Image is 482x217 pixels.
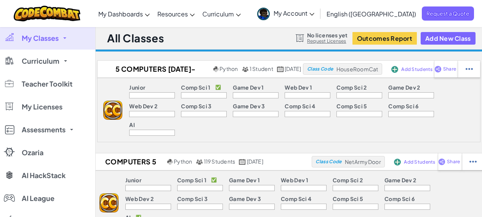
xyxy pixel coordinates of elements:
[307,38,347,44] a: Request Licenses
[233,103,265,109] p: Game Dev 3
[466,66,473,72] img: IconStudentEllipsis.svg
[98,63,211,75] h2: 5 Computers [DATE]-[DATE]
[129,122,135,128] p: AI
[219,65,238,72] span: Python
[333,177,363,183] p: Comp Sci 2
[199,3,245,24] a: Curriculum
[229,177,260,183] p: Game Dev 1
[22,103,62,110] span: My Licenses
[281,196,311,202] p: Comp Sci 4
[213,66,219,72] img: python.png
[129,84,145,90] p: Junior
[177,196,208,202] p: Comp Sci 3
[285,103,315,109] p: Comp Sci 4
[125,196,154,202] p: Web Dev 2
[394,159,401,166] img: IconAddStudents.svg
[22,58,59,64] span: Curriculum
[434,66,442,72] img: IconShare_Purple.svg
[98,63,303,75] a: 5 Computers [DATE]-[DATE] Python 1 Student [DATE]
[384,196,415,202] p: Comp Sci 6
[154,3,199,24] a: Resources
[99,193,118,212] img: logo
[336,84,367,90] p: Comp Sci 2
[285,84,312,90] p: Web Dev 1
[22,149,43,156] span: Ozaria
[177,177,207,183] p: Comp Sci 1
[233,84,264,90] p: Game Dev 1
[250,65,273,72] span: 1 Student
[384,177,416,183] p: Game Dev 2
[22,35,59,42] span: My Classes
[327,10,416,18] span: English ([GEOGRAPHIC_DATA])
[336,103,367,109] p: Comp Sci 5
[196,159,203,165] img: MultipleUsers.png
[181,103,211,109] p: Comp Sci 3
[274,9,314,17] span: My Account
[157,10,188,18] span: Resources
[345,158,381,165] span: NetArmyDoor
[181,84,210,90] p: Comp Sci 1
[277,66,284,72] img: calendar.svg
[98,10,143,18] span: My Dashboards
[447,159,460,164] span: Share
[125,177,141,183] p: Junior
[22,172,66,179] span: AI HackStack
[211,177,217,183] p: ✅
[202,10,234,18] span: Curriculum
[438,158,445,165] img: IconShare_Purple.svg
[103,101,122,120] img: logo
[242,66,249,72] img: MultipleUsers.png
[253,2,318,26] a: My Account
[388,84,420,90] p: Game Dev 2
[247,158,263,165] span: [DATE]
[336,66,378,72] span: HouseRoomCat
[281,177,308,183] p: Web Dev 1
[307,32,347,38] span: No licenses yet
[22,80,72,87] span: Teacher Toolkit
[257,8,270,20] img: avatar
[323,3,420,24] a: English ([GEOGRAPHIC_DATA])
[94,156,165,167] h2: Computers 5
[401,67,432,72] span: Add Students
[388,103,418,109] p: Comp Sci 6
[22,126,66,133] span: Assessments
[469,158,477,165] img: IconStudentEllipsis.svg
[421,32,476,45] button: Add New Class
[94,156,312,167] a: Computers 5 Python 119 Students [DATE]
[204,158,235,165] span: 119 Students
[215,84,221,90] p: ✅
[107,31,164,45] h1: All Classes
[229,196,261,202] p: Game Dev 3
[129,103,157,109] p: Web Dev 2
[404,160,435,164] span: Add Students
[315,159,341,164] span: Class Code
[14,6,80,21] img: CodeCombat logo
[174,158,192,165] span: Python
[352,32,417,45] button: Outcomes Report
[307,67,333,71] span: Class Code
[285,65,301,72] span: [DATE]
[167,159,173,165] img: python.png
[333,196,363,202] p: Comp Sci 5
[239,159,246,165] img: calendar.svg
[391,66,398,73] img: IconAddStudents.svg
[94,3,154,24] a: My Dashboards
[422,6,474,21] a: Request a Quote
[22,195,54,202] span: AI League
[443,67,456,71] span: Share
